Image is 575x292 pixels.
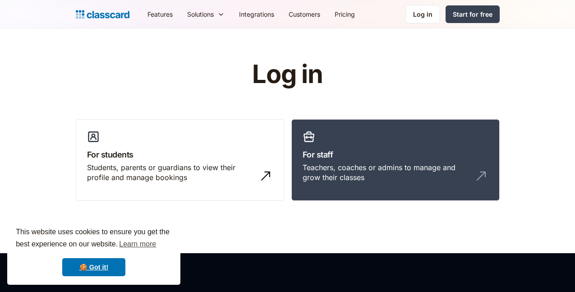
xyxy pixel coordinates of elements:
[62,258,125,276] a: dismiss cookie message
[232,4,281,24] a: Integrations
[281,4,327,24] a: Customers
[303,148,488,161] h3: For staff
[446,5,500,23] a: Start for free
[187,9,214,19] div: Solutions
[413,9,432,19] div: Log in
[180,4,232,24] div: Solutions
[291,119,500,201] a: For staffTeachers, coaches or admins to manage and grow their classes
[87,148,273,161] h3: For students
[327,4,362,24] a: Pricing
[76,119,284,201] a: For studentsStudents, parents or guardians to view their profile and manage bookings
[140,4,180,24] a: Features
[405,5,440,23] a: Log in
[118,237,157,251] a: learn more about cookies
[303,162,470,183] div: Teachers, coaches or admins to manage and grow their classes
[76,8,129,21] a: home
[87,162,255,183] div: Students, parents or guardians to view their profile and manage bookings
[7,218,180,285] div: cookieconsent
[16,227,172,251] span: This website uses cookies to ensure you get the best experience on our website.
[144,60,431,88] h1: Log in
[453,9,492,19] div: Start for free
